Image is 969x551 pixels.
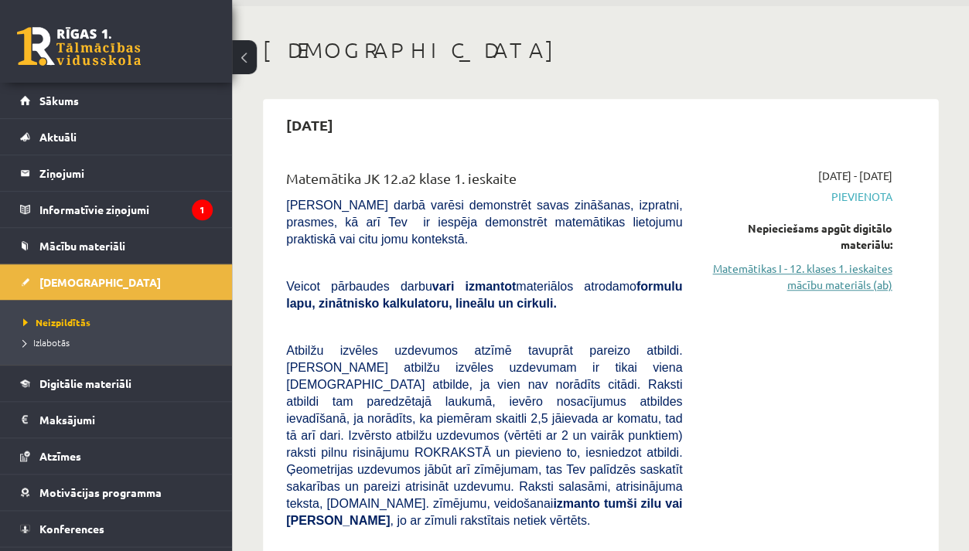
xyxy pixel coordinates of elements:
[39,449,81,463] span: Atzīmes
[39,402,213,437] legend: Maksājumi
[705,260,892,293] a: Matemātikas I - 12. klases 1. ieskaites mācību materiāls (ab)
[553,497,599,510] b: izmanto
[39,192,213,227] legend: Informatīvie ziņojumi
[705,220,892,253] div: Nepieciešams apgūt digitālo materiālu:
[20,366,213,401] a: Digitālie materiāli
[20,474,213,510] a: Motivācijas programma
[39,275,161,289] span: [DEMOGRAPHIC_DATA]
[20,511,213,546] a: Konferences
[20,438,213,474] a: Atzīmes
[20,264,213,300] a: [DEMOGRAPHIC_DATA]
[817,168,892,184] span: [DATE] - [DATE]
[39,94,79,107] span: Sākums
[286,280,682,310] b: formulu lapu, zinātnisko kalkulatoru, lineālu un cirkuli.
[39,155,213,191] legend: Ziņojumi
[271,107,349,143] h2: [DATE]
[286,199,682,246] span: [PERSON_NAME] darbā varēsi demonstrēt savas zināšanas, izpratni, prasmes, kā arī Tev ir iespēja d...
[432,280,515,293] b: vari izmantot
[39,522,104,536] span: Konferences
[20,83,213,118] a: Sākums
[263,37,938,63] h1: [DEMOGRAPHIC_DATA]
[20,228,213,264] a: Mācību materiāli
[39,239,125,253] span: Mācību materiāli
[705,189,892,205] span: Pievienota
[39,376,131,390] span: Digitālie materiāli
[20,119,213,155] a: Aktuāli
[39,130,77,144] span: Aktuāli
[23,335,217,349] a: Izlabotās
[20,155,213,191] a: Ziņojumi
[23,316,90,328] span: Neizpildītās
[286,168,682,196] div: Matemātika JK 12.a2 klase 1. ieskaite
[20,402,213,437] a: Maksājumi
[286,344,682,527] span: Atbilžu izvēles uzdevumos atzīmē tavuprāt pareizo atbildi. [PERSON_NAME] atbilžu izvēles uzdevuma...
[20,192,213,227] a: Informatīvie ziņojumi1
[286,280,682,310] span: Veicot pārbaudes darbu materiālos atrodamo
[192,199,213,220] i: 1
[39,485,162,499] span: Motivācijas programma
[17,27,141,66] a: Rīgas 1. Tālmācības vidusskola
[23,336,70,349] span: Izlabotās
[23,315,217,329] a: Neizpildītās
